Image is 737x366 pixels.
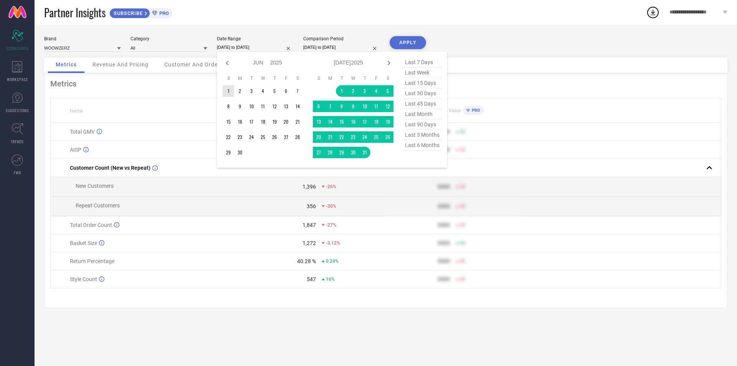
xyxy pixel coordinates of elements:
span: last 15 days [403,78,441,88]
th: Monday [324,75,336,81]
td: Sun Jul 13 2025 [313,116,324,128]
span: Repeat Customers [76,202,120,209]
td: Sat Jul 12 2025 [382,101,393,112]
span: Customer And Orders [164,61,223,68]
td: Sun Jun 01 2025 [223,85,234,97]
th: Friday [280,75,292,81]
td: Mon Jun 16 2025 [234,116,246,128]
span: 50 [460,222,465,228]
span: Return Percentage [70,258,114,264]
span: SUGGESTIONS [6,108,29,113]
div: 547 [307,276,316,282]
td: Tue Jul 29 2025 [336,147,347,158]
span: TRENDS [11,139,24,144]
th: Tuesday [336,75,347,81]
span: Total Order Count [70,222,112,228]
span: last 6 months [403,140,441,151]
div: 9999 [438,258,450,264]
span: -3.12% [326,240,340,246]
span: 50 [460,204,465,209]
input: Select comparison period [303,43,380,51]
div: 1,396 [302,184,316,190]
span: last 90 days [403,119,441,130]
th: Tuesday [246,75,257,81]
span: FWD [14,170,21,176]
td: Wed Jul 09 2025 [347,101,359,112]
div: Brand [44,36,121,41]
span: Metrics [56,61,77,68]
div: 9999 [438,240,450,246]
span: -30% [326,204,336,209]
td: Tue Jul 01 2025 [336,85,347,97]
td: Sat Jun 21 2025 [292,116,303,128]
td: Mon Jul 28 2025 [324,147,336,158]
td: Fri Jul 18 2025 [370,116,382,128]
span: 0.24% [326,258,339,264]
td: Mon Jun 02 2025 [234,85,246,97]
td: Thu Jun 26 2025 [269,131,280,143]
div: Metrics [50,79,721,88]
div: Comparison Period [303,36,380,41]
td: Sat Jul 26 2025 [382,131,393,143]
input: Select date range [217,43,294,51]
td: Sun Jul 06 2025 [313,101,324,112]
td: Thu Jul 10 2025 [359,101,370,112]
td: Tue Jun 24 2025 [246,131,257,143]
td: Wed Jul 23 2025 [347,131,359,143]
div: Date Range [217,36,294,41]
td: Wed Jul 16 2025 [347,116,359,128]
span: last 45 days [403,99,441,109]
div: 9999 [438,276,450,282]
th: Saturday [382,75,393,81]
span: 50 [460,258,465,264]
td: Wed Jun 04 2025 [257,85,269,97]
td: Sat Jul 05 2025 [382,85,393,97]
span: WORKSPACE [7,76,28,82]
span: 50 [460,240,465,246]
span: Name [70,108,83,114]
td: Tue Jun 17 2025 [246,116,257,128]
span: last 3 months [403,130,441,140]
td: Mon Jul 21 2025 [324,131,336,143]
span: Partner Insights [44,5,106,20]
th: Sunday [223,75,234,81]
th: Sunday [313,75,324,81]
td: Wed Jun 11 2025 [257,101,269,112]
td: Fri Jun 13 2025 [280,101,292,112]
th: Friday [370,75,382,81]
div: Next month [384,58,393,68]
th: Saturday [292,75,303,81]
td: Wed Jun 25 2025 [257,131,269,143]
td: Tue Jun 10 2025 [246,101,257,112]
td: Tue Jul 15 2025 [336,116,347,128]
td: Wed Jul 02 2025 [347,85,359,97]
span: AISP [70,147,81,153]
th: Thursday [359,75,370,81]
span: SUBSCRIBE [110,10,145,16]
td: Tue Jul 22 2025 [336,131,347,143]
div: 1,847 [302,222,316,228]
span: last 7 days [403,57,441,68]
td: Thu Jun 12 2025 [269,101,280,112]
div: 1,272 [302,240,316,246]
span: PRO [157,10,169,16]
span: PRO [470,108,480,113]
td: Sun Jul 27 2025 [313,147,324,158]
span: Style Count [70,276,97,282]
span: 50 [460,147,465,152]
td: Tue Jul 08 2025 [336,101,347,112]
td: Sat Jun 14 2025 [292,101,303,112]
span: 50 [460,184,465,189]
td: Thu Jul 24 2025 [359,131,370,143]
span: Basket Size [70,240,97,246]
th: Wednesday [257,75,269,81]
a: SUBSCRIBEPRO [109,6,173,18]
span: SCORECARDS [6,45,29,51]
th: Wednesday [347,75,359,81]
span: last month [403,109,441,119]
span: last week [403,68,441,78]
th: Monday [234,75,246,81]
span: 50 [460,277,465,282]
div: 9999 [438,222,450,228]
td: Tue Jun 03 2025 [246,85,257,97]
